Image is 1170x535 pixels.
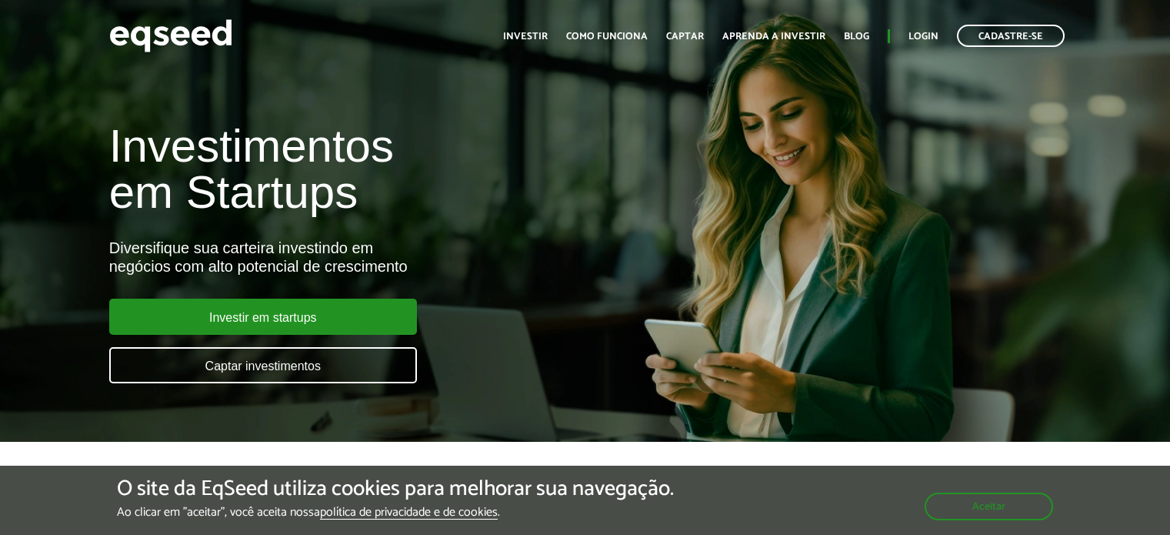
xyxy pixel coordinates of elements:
a: Login [908,32,938,42]
p: Ao clicar em "aceitar", você aceita nossa . [117,505,674,520]
a: Captar investimentos [109,347,417,383]
a: Investir em startups [109,299,417,335]
a: Investir [503,32,548,42]
a: Como funciona [566,32,648,42]
h5: O site da EqSeed utiliza cookies para melhorar sua navegação. [117,477,674,501]
h1: Investimentos em Startups [109,123,672,216]
a: Blog [844,32,869,42]
div: Diversifique sua carteira investindo em negócios com alto potencial de crescimento [109,239,672,276]
img: EqSeed [109,15,232,56]
a: Cadastre-se [957,25,1065,47]
a: Aprenda a investir [722,32,825,42]
a: Captar [666,32,704,42]
button: Aceitar [925,493,1053,520]
a: política de privacidade e de cookies [320,507,498,520]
